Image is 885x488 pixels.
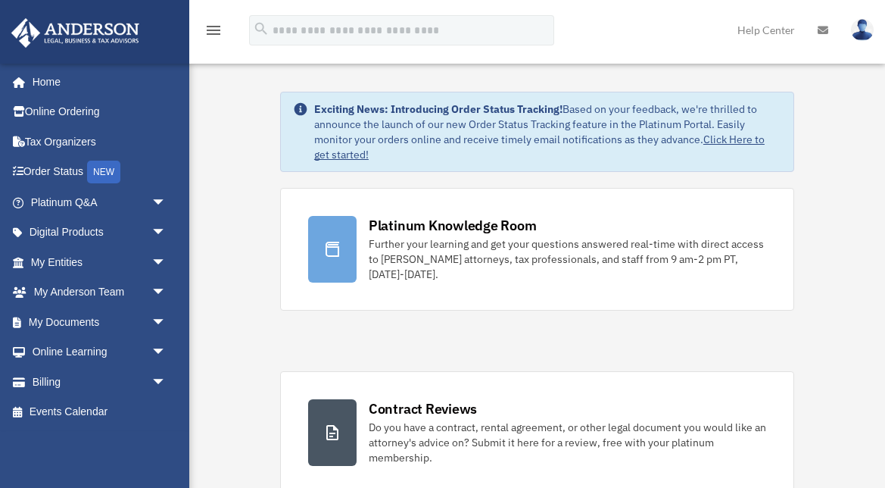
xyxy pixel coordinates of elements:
[151,217,182,249] span: arrow_drop_down
[151,367,182,398] span: arrow_drop_down
[280,188,794,311] a: Platinum Knowledge Room Further your learning and get your questions answered real-time with dire...
[314,102,781,162] div: Based on your feedback, we're thrilled to announce the launch of our new Order Status Tracking fe...
[204,21,223,39] i: menu
[11,367,189,397] a: Billingarrow_drop_down
[253,20,270,37] i: search
[369,236,766,282] div: Further your learning and get your questions answered real-time with direct access to [PERSON_NAM...
[11,277,189,308] a: My Anderson Teamarrow_drop_down
[11,97,189,127] a: Online Ordering
[369,399,477,418] div: Contract Reviews
[151,277,182,308] span: arrow_drop_down
[151,337,182,368] span: arrow_drop_down
[314,133,765,161] a: Click Here to get started!
[11,157,189,188] a: Order StatusNEW
[151,247,182,278] span: arrow_drop_down
[151,307,182,338] span: arrow_drop_down
[11,187,189,217] a: Platinum Q&Aarrow_drop_down
[87,161,120,183] div: NEW
[314,102,562,116] strong: Exciting News: Introducing Order Status Tracking!
[11,247,189,277] a: My Entitiesarrow_drop_down
[369,420,766,465] div: Do you have a contract, rental agreement, or other legal document you would like an attorney's ad...
[11,397,189,427] a: Events Calendar
[851,19,874,41] img: User Pic
[11,67,182,97] a: Home
[11,337,189,368] a: Online Learningarrow_drop_down
[11,307,189,337] a: My Documentsarrow_drop_down
[204,27,223,39] a: menu
[11,127,189,157] a: Tax Organizers
[151,187,182,218] span: arrow_drop_down
[11,217,189,248] a: Digital Productsarrow_drop_down
[7,18,144,48] img: Anderson Advisors Platinum Portal
[369,216,537,235] div: Platinum Knowledge Room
